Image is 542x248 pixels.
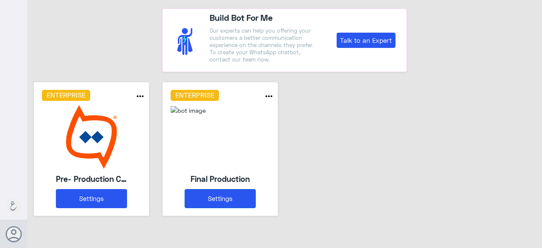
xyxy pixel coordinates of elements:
[56,189,127,208] button: Settings
[6,226,22,242] button: Avatar
[56,173,127,185] h5: Pre- Production CAE
[171,90,219,101] h6: Enterprise
[264,91,274,101] i: more_horiz
[185,173,256,185] h5: Final Production
[171,106,206,115] img: 118748111652893
[337,33,395,48] a: Talk to an Expert
[185,189,256,208] button: Settings
[135,91,145,103] button: more_horiz
[42,105,141,169] img: bot image
[42,90,91,101] h6: Enterprise
[135,91,145,101] i: more_horiz
[210,27,319,63] p: Our experts can help you offering your customers a better communication experience on the channel...
[210,11,319,24] h4: Build Bot For Me
[264,91,274,103] button: more_horiz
